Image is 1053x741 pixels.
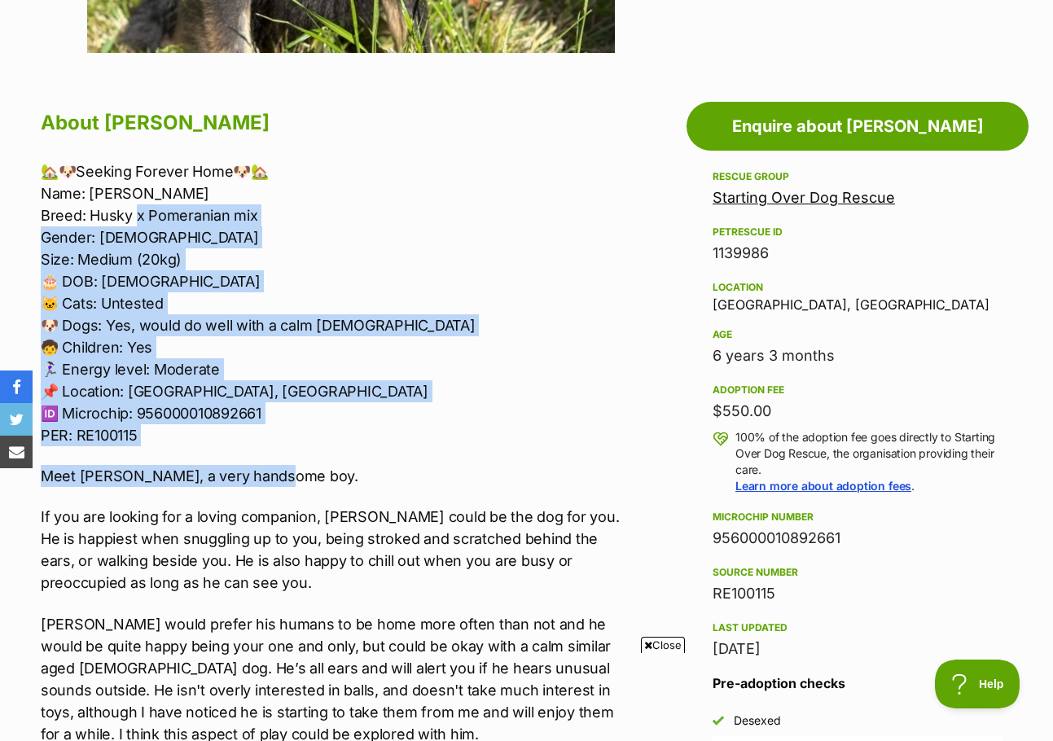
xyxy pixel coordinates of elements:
div: 6 years 3 months [713,344,1003,367]
div: RE100115 [713,582,1003,605]
h2: About [PERSON_NAME] [41,105,627,141]
img: https://img.kwcdn.com/product/fancyalgo/toaster-api/toaster-processor-image-cm2in/da90f072-3020-1... [138,116,274,228]
span: Close [641,637,685,653]
p: If you are looking for a loving companion, [PERSON_NAME] could be the dog for you. He is happiest... [41,506,627,594]
p: 100% of the adoption fee goes directly to Starting Over Dog Rescue, the organisation providing th... [735,429,1003,494]
div: Last updated [713,621,1003,634]
div: Age [713,328,1003,341]
p: 🏡🐶Seeking Forever Home🐶🏡 Name: [PERSON_NAME] Breed: Husky x Pomeranian mix Gender: [DEMOGRAPHIC_D... [41,160,627,446]
div: Source number [713,566,1003,579]
iframe: Help Scout Beacon - Open [935,660,1020,708]
div: Microchip number [713,511,1003,524]
div: Adoption fee [713,384,1003,397]
div: Rescue group [713,170,1003,183]
div: [DATE] [713,638,1003,660]
div: PetRescue ID [713,226,1003,239]
div: 956000010892661 [713,527,1003,550]
p: Meet [PERSON_NAME], a very handsome boy. [41,465,627,487]
a: Learn more about adoption fees [735,479,911,493]
iframe: Advertisement [132,660,922,733]
a: Enquire about [PERSON_NAME] [687,102,1029,151]
a: Starting Over Dog Rescue [713,189,895,206]
div: 1139986 [713,242,1003,265]
div: [GEOGRAPHIC_DATA], [GEOGRAPHIC_DATA] [713,278,1003,312]
div: $550.00 [713,400,1003,423]
div: Location [713,281,1003,294]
